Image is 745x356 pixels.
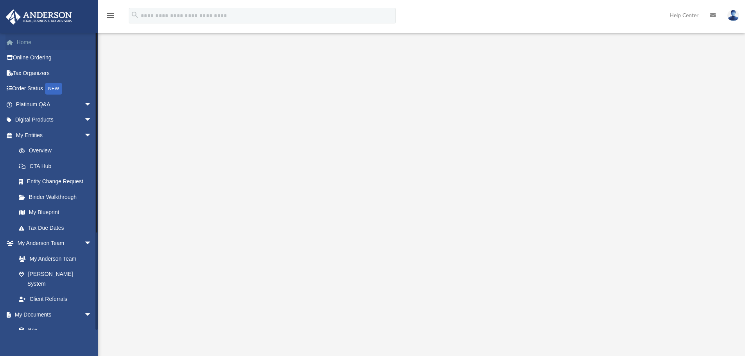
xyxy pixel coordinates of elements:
a: My Anderson Teamarrow_drop_down [5,236,100,251]
a: Digital Productsarrow_drop_down [5,112,104,128]
a: My Entitiesarrow_drop_down [5,127,104,143]
img: Anderson Advisors Platinum Portal [4,9,74,25]
a: My Anderson Team [11,251,96,267]
a: Entity Change Request [11,174,104,190]
a: Tax Organizers [5,65,104,81]
a: Order StatusNEW [5,81,104,97]
i: menu [106,11,115,20]
a: Tax Due Dates [11,220,104,236]
a: Client Referrals [11,292,100,307]
a: menu [106,15,115,20]
div: NEW [45,83,62,95]
a: Overview [11,143,104,159]
span: arrow_drop_down [84,236,100,252]
a: Online Ordering [5,50,104,66]
i: search [131,11,139,19]
a: Home [5,34,104,50]
img: User Pic [727,10,739,21]
span: arrow_drop_down [84,127,100,143]
a: My Blueprint [11,205,100,220]
span: arrow_drop_down [84,307,100,323]
a: Box [11,322,96,338]
a: My Documentsarrow_drop_down [5,307,100,322]
span: arrow_drop_down [84,112,100,128]
a: Platinum Q&Aarrow_drop_down [5,97,104,112]
span: arrow_drop_down [84,97,100,113]
a: [PERSON_NAME] System [11,267,100,292]
a: Binder Walkthrough [11,189,104,205]
a: CTA Hub [11,158,104,174]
